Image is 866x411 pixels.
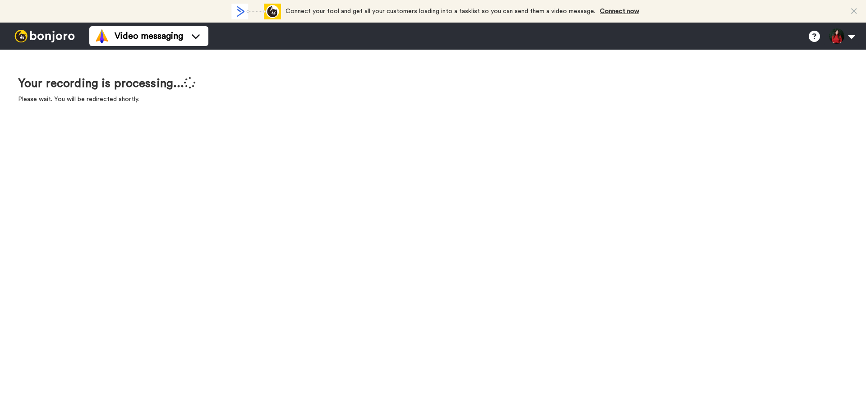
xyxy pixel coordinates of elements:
span: Video messaging [115,30,183,42]
a: Connect now [600,8,639,14]
span: Connect your tool and get all your customers loading into a tasklist so you can send them a video... [286,8,595,14]
img: bj-logo-header-white.svg [11,30,78,42]
div: animation [231,4,281,19]
h1: Your recording is processing... [18,77,196,90]
img: vm-color.svg [95,29,109,43]
p: Please wait. You will be redirected shortly. [18,95,196,104]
